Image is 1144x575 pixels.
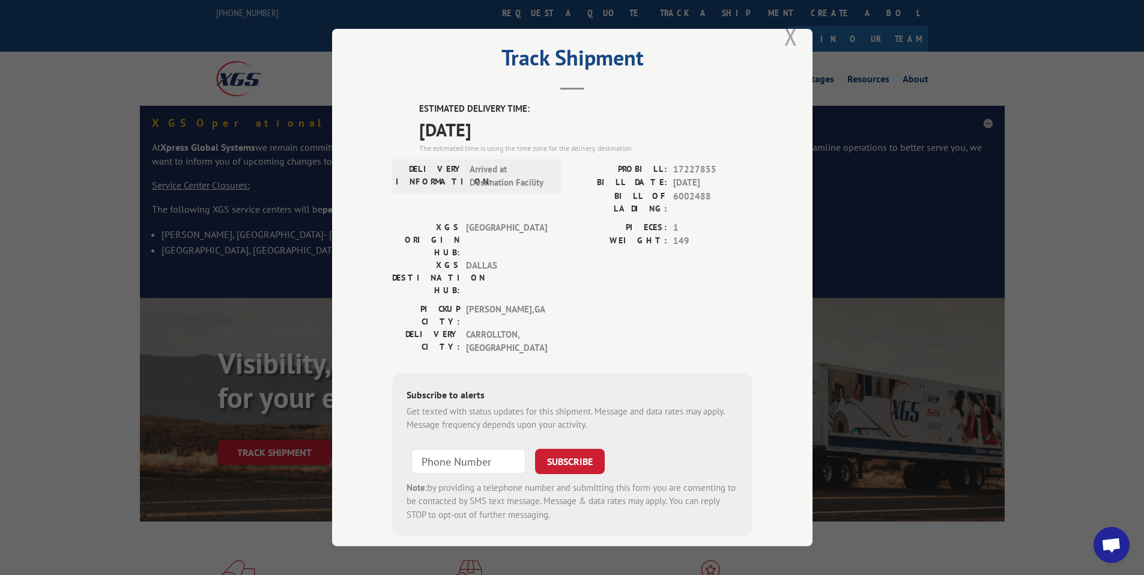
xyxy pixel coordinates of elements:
label: DELIVERY INFORMATION: [396,162,464,189]
input: Phone Number [411,448,525,473]
div: by providing a telephone number and submitting this form you are consenting to be contacted by SM... [407,481,738,522]
span: [PERSON_NAME] , GA [466,302,547,327]
label: XGS ORIGIN HUB: [392,221,460,258]
label: WEIGHT: [572,234,667,248]
div: The estimated time is using the time zone for the delivery destination. [419,142,752,153]
span: DALLAS [466,258,547,296]
span: 149 [673,234,752,248]
span: 17227855 [673,162,752,176]
button: Close modal [784,20,797,52]
span: [GEOGRAPHIC_DATA] [466,221,547,258]
label: PIECES: [572,221,667,234]
label: XGS DESTINATION HUB: [392,258,460,296]
label: PICKUP CITY: [392,302,460,327]
span: CARROLLTON , [GEOGRAPHIC_DATA] [466,327,547,354]
label: DELIVERY CITY: [392,327,460,354]
div: Subscribe to alerts [407,387,738,404]
button: SUBSCRIBE [535,448,605,473]
label: BILL OF LADING: [572,189,667,214]
h2: Track Shipment [392,49,752,72]
span: 6002488 [673,189,752,214]
a: Open chat [1094,527,1130,563]
div: Get texted with status updates for this shipment. Message and data rates may apply. Message frequ... [407,404,738,431]
label: BILL DATE: [572,176,667,190]
label: ESTIMATED DELIVERY TIME: [419,102,752,116]
span: Arrived at Destination Facility [470,162,551,189]
span: [DATE] [673,176,752,190]
span: 1 [673,221,752,234]
label: PROBILL: [572,162,667,176]
strong: Note: [407,481,428,493]
span: [DATE] [419,115,752,142]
